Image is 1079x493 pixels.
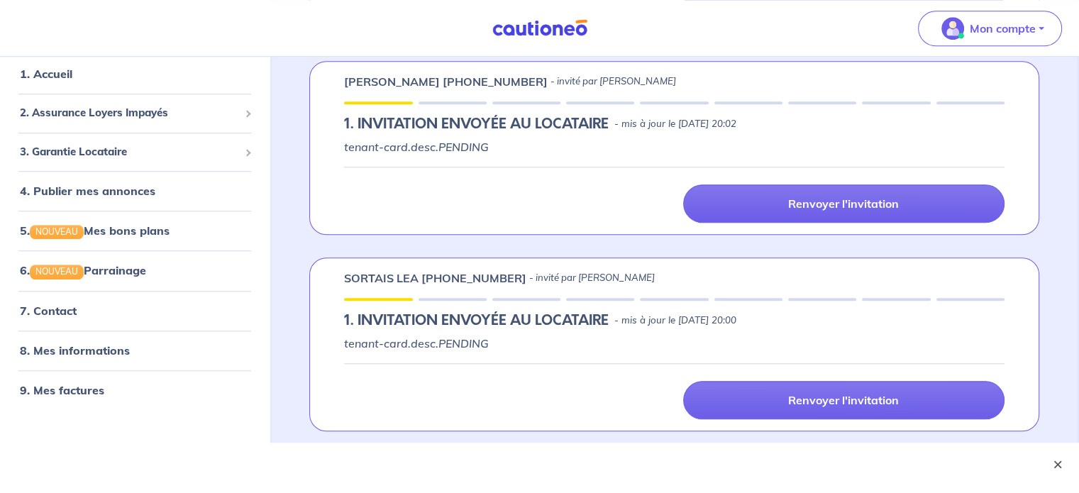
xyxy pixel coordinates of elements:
[344,116,1005,133] div: state: PENDING, Context: IN-LANDLORD
[683,381,1005,419] a: Renvoyer l'invitation
[6,177,264,205] div: 4. Publier mes annonces
[6,336,264,364] div: 8. Mes informations
[344,138,1005,155] p: tenant-card.desc.PENDING
[529,271,655,285] p: - invité par [PERSON_NAME]
[6,99,264,127] div: 2. Assurance Loyers Impayés
[550,74,676,89] p: - invité par [PERSON_NAME]
[344,335,1005,352] p: tenant-card.desc.PENDING
[487,19,593,37] img: Cautioneo
[788,393,899,407] p: Renvoyer l'invitation
[20,263,146,277] a: 6.NOUVEAUParrainage
[970,20,1036,37] p: Mon compte
[20,223,170,238] a: 5.NOUVEAUMes bons plans
[20,382,104,397] a: 9. Mes factures
[6,60,264,88] div: 1. Accueil
[344,73,548,90] p: [PERSON_NAME] [PHONE_NUMBER]
[6,375,264,404] div: 9. Mes factures
[20,184,155,198] a: 4. Publier mes annonces
[941,17,964,40] img: illu_account_valid_menu.svg
[20,343,130,357] a: 8. Mes informations
[344,270,526,287] p: SORTAIS LEA [PHONE_NUMBER]
[614,314,736,328] p: - mis à jour le [DATE] 20:00
[344,312,1005,329] div: state: PENDING, Context: IN-LANDLORD
[918,11,1062,46] button: illu_account_valid_menu.svgMon compte
[6,216,264,245] div: 5.NOUVEAUMes bons plans
[6,256,264,284] div: 6.NOUVEAUParrainage
[788,196,899,211] p: Renvoyer l'invitation
[1049,456,1066,473] button: ×
[20,67,72,81] a: 1. Accueil
[6,296,264,324] div: 7. Contact
[20,303,77,317] a: 7. Contact
[20,105,239,121] span: 2. Assurance Loyers Impayés
[683,184,1005,223] a: Renvoyer l'invitation
[344,116,609,133] h5: 1.︎ INVITATION ENVOYÉE AU LOCATAIRE
[344,312,609,329] h5: 1.︎ INVITATION ENVOYÉE AU LOCATAIRE
[614,117,736,131] p: - mis à jour le [DATE] 20:02
[20,143,239,160] span: 3. Garantie Locataire
[6,138,264,165] div: 3. Garantie Locataire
